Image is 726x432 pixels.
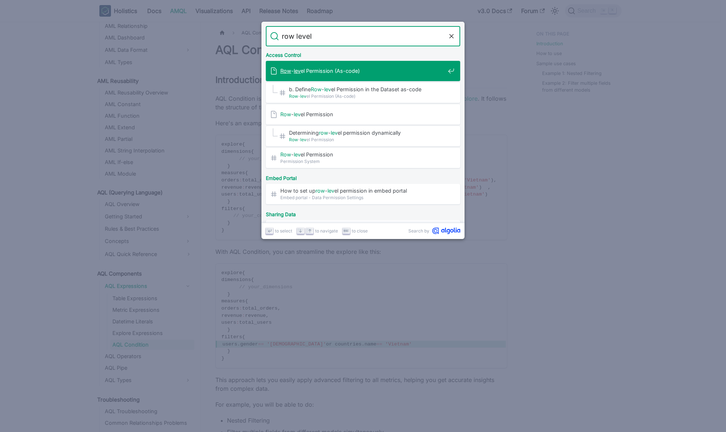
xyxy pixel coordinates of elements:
[280,194,445,201] span: Embed portal - Data Permission Settings
[294,111,301,117] mark: lev
[280,67,445,74] span: - el Permission (As-code)
[343,228,349,234] svg: Escape key
[324,86,331,92] mark: lev
[294,151,301,158] mark: lev
[331,130,338,136] mark: lev
[307,228,313,234] svg: Arrow up
[289,129,445,136] span: Determining - el permission dynamically​
[300,93,306,99] mark: lev
[408,227,429,234] span: Search by
[280,68,291,74] mark: Row
[280,187,445,194] span: How to set up - el permission in embed portal​
[264,46,462,61] div: Access Control
[275,227,292,234] span: to select
[266,83,460,103] a: b. DefineRow-level Permission in the Dataset as-code​Row-level Permission (As-code)
[319,130,328,136] mark: row
[294,68,301,74] mark: lev
[447,32,456,41] button: Clear the query
[280,111,445,118] span: - el Permission
[408,227,460,234] a: Search byAlgolia
[315,188,325,194] mark: row
[352,227,368,234] span: to close
[280,151,445,158] span: - el Permission​
[311,86,322,92] mark: Row
[315,227,338,234] span: to navigate
[264,206,462,220] div: Sharing Data
[266,104,460,125] a: Row-level Permission
[289,93,445,100] span: - el Permission (As-code)
[289,137,298,142] mark: Row
[279,26,447,46] input: Search docs
[300,137,306,142] mark: lev
[289,136,445,143] span: - el Permission
[264,169,462,184] div: Embed Portal
[266,126,460,146] a: Determiningrow-level permission dynamically​Row-level Permission
[280,111,291,117] mark: Row
[280,158,445,165] span: Permission System
[280,151,291,158] mark: Row
[327,188,334,194] mark: lev
[267,228,272,234] svg: Enter key
[266,61,460,81] a: Row-level Permission (As-code)
[432,227,460,234] svg: Algolia
[266,184,460,204] a: How to set uprow-level permission in embed portal​Embed portal - Data Permission Settings
[266,148,460,168] a: Row-level Permission​Permission System
[266,220,460,240] a: User Access Control in Shareable Links (Row-level Permission)​Shareable Links
[289,93,298,99] mark: Row
[289,86,445,93] span: b. Define - el Permission in the Dataset as-code​
[298,228,303,234] svg: Arrow down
